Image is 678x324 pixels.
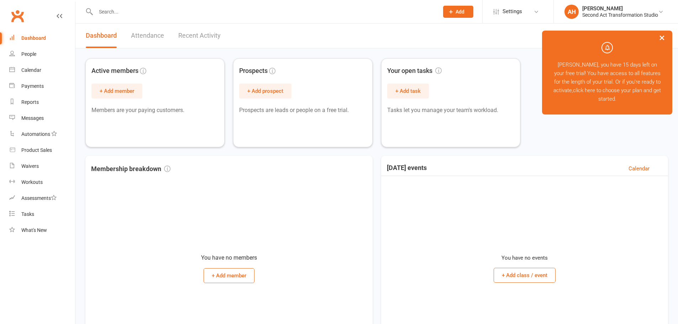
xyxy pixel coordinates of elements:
button: + Add member [204,268,254,283]
div: Tasks [21,211,34,217]
a: click here to choose your plan and get started. [573,87,661,102]
div: Product Sales [21,147,52,153]
input: Search... [94,7,434,17]
h3: [DATE] events [387,164,427,173]
div: Reports [21,99,39,105]
a: Dashboard [86,23,117,48]
div: Workouts [21,179,43,185]
button: + Add task [387,84,429,99]
a: Recent Activity [178,23,221,48]
div: Automations [21,131,50,137]
span: Prospects [239,66,268,76]
div: What's New [21,227,47,233]
span: Add [456,9,464,15]
p: You have no events [501,254,548,262]
a: Payments [9,78,75,94]
p: Prospects are leads or people on a free trial. [239,106,366,115]
a: Waivers [9,158,75,174]
div: [PERSON_NAME], you have 15 days left on your free trial! You have access to all features for the ... [542,31,672,115]
div: [PERSON_NAME] [582,5,658,12]
button: + Add member [91,84,142,99]
a: Attendance [131,23,164,48]
a: Automations [9,126,75,142]
div: Assessments [21,195,57,201]
button: + Add prospect [239,84,291,99]
a: Product Sales [9,142,75,158]
a: Messages [9,110,75,126]
p: Members are your paying customers. [91,106,219,115]
a: Workouts [9,174,75,190]
p: Tasks let you manage your team's workload. [387,106,514,115]
button: + Add class / event [494,268,556,283]
a: What's New [9,222,75,238]
span: Your open tasks [387,66,442,76]
h3: Membership breakdown [91,164,170,173]
a: Clubworx [9,7,26,25]
div: People [21,51,36,57]
a: Calendar [9,62,75,78]
span: Active members [91,66,138,76]
button: × [656,30,668,45]
span: Settings [503,4,522,20]
a: Reports [9,94,75,110]
div: Calendar [21,67,41,73]
a: Dashboard [9,30,75,46]
p: You have no members [201,253,257,262]
a: Assessments [9,190,75,206]
div: Dashboard [21,35,46,41]
div: Second Act Transformation Studio [582,12,658,18]
div: Waivers [21,163,39,169]
a: People [9,46,75,62]
div: Messages [21,115,44,121]
button: Add [443,6,473,18]
a: Calendar [629,164,650,173]
div: Payments [21,83,44,89]
div: AH [564,5,579,19]
a: Tasks [9,206,75,222]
